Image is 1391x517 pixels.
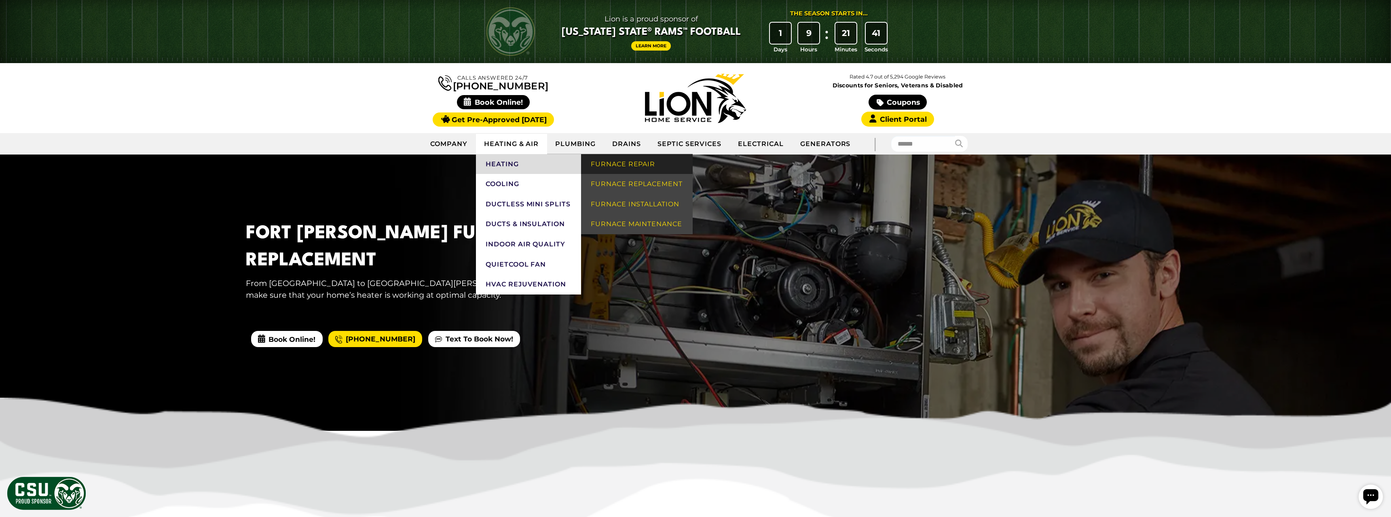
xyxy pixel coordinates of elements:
[798,23,819,44] div: 9
[476,134,547,154] a: Heating & Air
[438,74,548,91] a: [PHONE_NUMBER]
[251,331,322,347] span: Book Online!
[581,174,693,194] a: Furnace Replacement
[797,72,999,81] p: Rated 4.7 out of 5,294 Google Reviews
[476,214,581,234] a: Ducts & Insulation
[246,220,540,274] h1: Fort [PERSON_NAME] Furnace Replacement
[476,254,581,275] a: QuietCool Fan
[774,45,787,53] span: Days
[422,134,476,154] a: Company
[476,274,581,295] a: HVAC Rejuvenation
[866,23,887,44] div: 41
[246,278,540,301] p: From [GEOGRAPHIC_DATA] to [GEOGRAPHIC_DATA][PERSON_NAME], make sure that your home’s heater is wo...
[581,214,693,234] a: Furnace Maintenance
[476,194,581,214] a: Ductless Mini Splits
[835,23,856,44] div: 21
[645,74,746,123] img: Lion Home Service
[604,134,649,154] a: Drains
[869,95,927,110] a: Coupons
[770,23,791,44] div: 1
[861,112,934,127] a: Client Portal
[649,134,730,154] a: Septic Services
[581,154,693,174] a: Furnace Repair
[865,45,888,53] span: Seconds
[6,476,87,511] img: CSU Sponsor Badge
[476,154,581,174] a: Heating
[631,41,671,51] a: Learn More
[3,3,27,28] div: Open chat widget
[476,234,581,254] a: Indoor Air Quality
[800,45,817,53] span: Hours
[328,331,422,347] a: [PHONE_NUMBER]
[457,95,530,109] span: Book Online!
[581,194,693,214] a: Furnace Installation
[730,134,792,154] a: Electrical
[428,331,520,347] a: Text To Book Now!
[790,9,868,18] div: The Season Starts in...
[798,83,997,88] span: Discounts for Seniors, Veterans & Disabled
[562,13,741,25] span: Lion is a proud sponsor of
[823,23,831,54] div: :
[835,45,857,53] span: Minutes
[476,174,581,194] a: Cooling
[486,7,535,56] img: CSU Rams logo
[562,25,741,39] span: [US_STATE] State® Rams™ Football
[433,112,554,127] a: Get Pre-Approved [DATE]
[792,134,859,154] a: Generators
[858,133,891,155] div: |
[547,134,604,154] a: Plumbing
